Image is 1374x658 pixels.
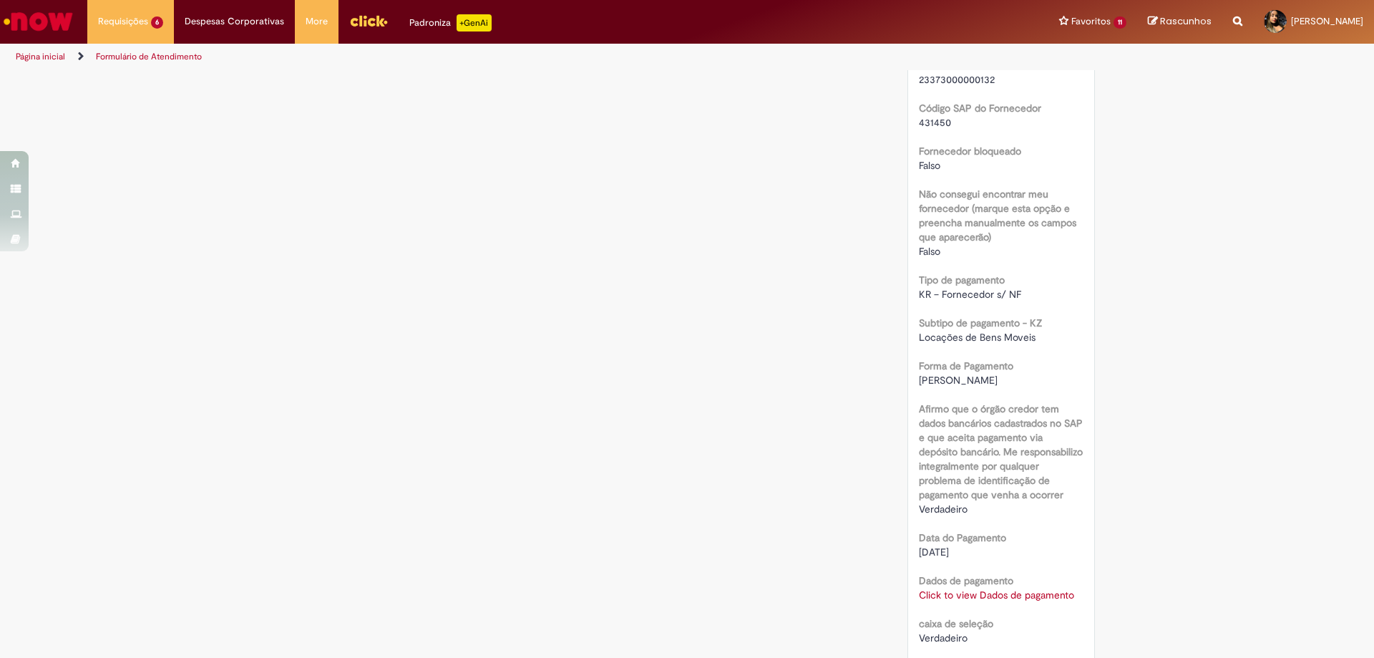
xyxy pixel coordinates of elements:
span: [DATE] [919,546,949,558]
b: Data do Pagamento [919,531,1006,544]
span: 6 [151,16,163,29]
span: [PERSON_NAME] [1291,15,1363,27]
div: Padroniza [409,14,492,32]
b: Tipo de pagamento [919,274,1005,286]
span: Verdadeiro [919,632,968,644]
b: Fornecedor bloqueado [919,145,1021,158]
span: Favoritos [1071,14,1111,29]
span: Rascunhos [1160,14,1212,28]
span: 431450 [919,116,951,129]
b: Subtipo de pagamento - KZ [919,316,1042,329]
span: Despesas Corporativas [185,14,284,29]
b: Não consegui encontrar meu fornecedor (marque esta opção e preencha manualmente os campos que apa... [919,188,1076,243]
span: Locações de Bens Moveis [919,331,1036,344]
a: Página inicial [16,51,65,62]
b: Dados de pagamento [919,574,1013,587]
span: 23373000000132 [919,73,995,86]
img: ServiceNow [1,7,75,36]
b: Forma de Pagamento [919,359,1013,372]
span: Falso [919,245,940,258]
span: Verdadeiro [919,503,968,516]
p: +GenAi [457,14,492,32]
ul: Trilhas de página [11,44,905,70]
b: Código SAP do Fornecedor [919,102,1041,115]
span: KR – Fornecedor s/ NF [919,288,1021,301]
a: Click to view Dados de pagamento [919,589,1074,601]
a: Formulário de Atendimento [96,51,202,62]
span: More [306,14,328,29]
img: click_logo_yellow_360x200.png [349,10,388,32]
a: Rascunhos [1148,15,1212,29]
span: [PERSON_NAME] [919,374,998,387]
b: Afirmo que o órgão credor tem dados bancários cadastrados no SAP e que aceita pagamento via depós... [919,402,1083,501]
span: 11 [1114,16,1126,29]
b: caixa de seleção [919,617,993,630]
span: Requisições [98,14,148,29]
span: Falso [919,159,940,172]
b: CNPJ/CPF do fornecedor [919,59,1034,72]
